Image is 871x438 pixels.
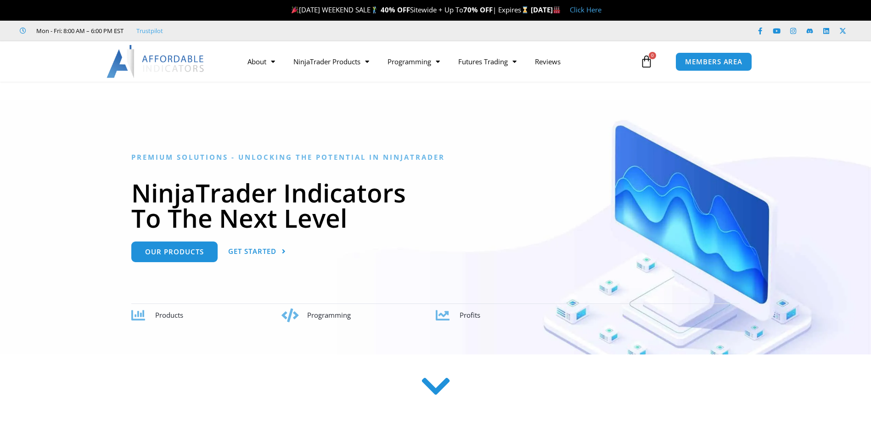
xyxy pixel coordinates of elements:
h1: NinjaTrader Indicators To The Next Level [131,180,740,230]
img: LogoAI | Affordable Indicators – NinjaTrader [107,45,205,78]
a: About [238,51,284,72]
span: Mon - Fri: 8:00 AM – 6:00 PM EST [34,25,124,36]
a: Trustpilot [136,25,163,36]
a: Reviews [526,51,570,72]
span: MEMBERS AREA [685,58,742,65]
img: 🏭 [553,6,560,13]
a: Programming [378,51,449,72]
strong: 40% OFF [381,5,410,14]
a: Futures Trading [449,51,526,72]
span: Get Started [228,248,276,255]
a: Our Products [131,241,218,262]
strong: 70% OFF [463,5,493,14]
span: Profits [460,310,480,320]
img: 🎉 [292,6,298,13]
a: NinjaTrader Products [284,51,378,72]
a: Click Here [570,5,601,14]
span: Our Products [145,248,204,255]
a: Get Started [228,241,286,262]
strong: [DATE] [531,5,561,14]
span: Products [155,310,183,320]
h6: Premium Solutions - Unlocking the Potential in NinjaTrader [131,153,740,162]
img: ⌛ [522,6,528,13]
a: 0 [626,48,667,75]
span: [DATE] WEEKEND SALE Sitewide + Up To | Expires [289,5,530,14]
nav: Menu [238,51,638,72]
img: 🏌️‍♂️ [371,6,378,13]
span: 0 [649,52,656,59]
a: MEMBERS AREA [675,52,752,71]
span: Programming [307,310,351,320]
